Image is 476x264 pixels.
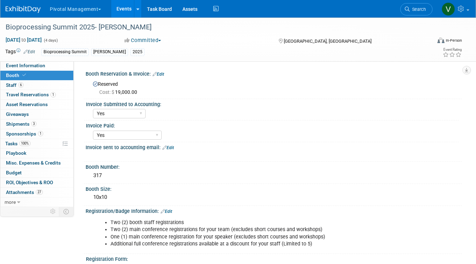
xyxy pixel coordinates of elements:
a: more [0,197,73,207]
a: Asset Reservations [0,100,73,109]
a: Shipments3 [0,119,73,129]
span: 27 [36,189,43,195]
div: Invoice Submitted to Accounting: [86,99,459,108]
div: Booth Size: [86,184,462,193]
td: Toggle Event Tabs [59,207,74,216]
div: Bioprocessing Summit [41,48,89,56]
a: Edit [162,145,174,150]
a: Attachments27 [0,188,73,197]
a: Booth [0,71,73,80]
div: Invoice sent to accounting email: [86,142,462,151]
li: One (1) main conference registration for your speaker (excludes short courses and workshops) [110,234,384,241]
span: Booth [6,72,27,78]
span: more [5,199,16,205]
span: Playbook [6,150,26,156]
div: Booth Number: [86,162,462,171]
span: Attachments [6,189,43,195]
i: Booth reservation complete [22,73,26,77]
img: Valerie Weld [442,2,455,16]
span: ROI, Objectives & ROO [6,180,53,185]
a: Misc. Expenses & Credits [0,158,73,168]
span: Sponsorships [6,131,43,137]
div: [PERSON_NAME] [91,48,128,56]
li: Two (2) booth staff registrations [110,219,384,226]
span: Travel Reservations [6,92,56,97]
a: Event Information [0,61,73,70]
span: (4 days) [43,38,58,43]
a: Edit [161,209,172,214]
img: Format-Inperson.png [437,37,444,43]
div: Event Format [395,36,462,47]
span: Misc. Expenses & Credits [6,160,61,166]
div: 2025 [130,48,145,56]
span: 19,000.00 [99,89,140,95]
span: 1 [51,92,56,97]
a: Staff6 [0,81,73,90]
div: 10x10 [91,192,457,203]
a: Travel Reservations1 [0,90,73,99]
div: Registration/Badge Information: [86,206,462,215]
span: to [20,37,27,43]
span: [DATE] [DATE] [5,37,42,43]
span: 6 [18,82,24,88]
div: Event Rating [443,48,462,51]
a: Edit [24,49,35,54]
a: Playbook [0,148,73,158]
div: Reserved [91,79,457,96]
span: Budget [6,170,22,175]
span: Asset Reservations [6,102,48,107]
span: Search [410,7,426,12]
a: Tasks100% [0,139,73,148]
img: ExhibitDay [6,6,41,13]
td: Tags [5,48,35,56]
a: ROI, Objectives & ROO [0,178,73,187]
li: Additional full conference registrations available at a discount for your staff (Limited to 5) [110,241,384,248]
span: Cost: $ [99,89,115,95]
span: Shipments [6,121,36,127]
span: [GEOGRAPHIC_DATA], [GEOGRAPHIC_DATA] [284,39,371,44]
div: Invoice Paid: [86,120,459,129]
div: Booth Reservation & Invoice: [86,69,462,78]
a: Search [400,3,433,15]
div: Registration Form: [86,254,459,263]
a: Budget [0,168,73,178]
a: Edit [153,72,164,77]
div: 317 [91,170,457,181]
span: 1 [38,131,43,136]
span: Staff [6,82,24,88]
a: Sponsorships1 [0,129,73,139]
button: Committed [122,37,164,44]
td: Personalize Event Tab Strip [47,207,59,216]
div: In-Person [445,38,462,43]
li: Two (2) main conference registrations for your team (excludes short courses and workshops) [110,226,384,233]
span: 100% [19,141,31,146]
span: Giveaways [6,111,29,117]
a: Giveaways [0,110,73,119]
span: Event Information [6,63,45,68]
div: Bioprocessing Summit 2025- [PERSON_NAME] [3,21,423,34]
span: Tasks [5,141,31,146]
span: 3 [31,121,36,126]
